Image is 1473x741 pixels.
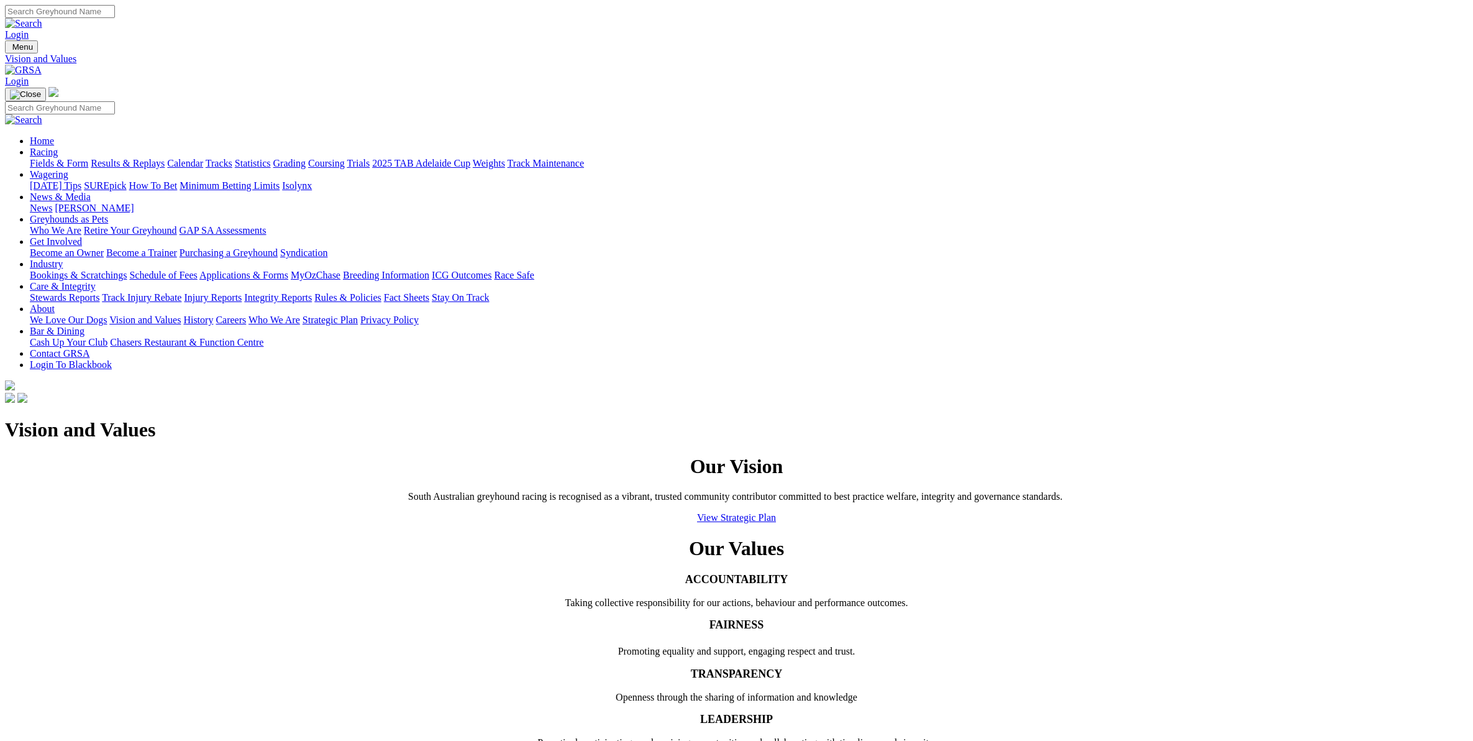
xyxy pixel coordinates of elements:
a: Greyhounds as Pets [30,214,108,224]
strong: FAIRNESS [709,619,764,631]
a: Retire Your Greyhound [84,225,177,236]
a: View Strategic Plan [697,512,776,523]
a: Vision and Values [5,53,1468,65]
img: Close [10,90,41,99]
a: Become an Owner [30,247,104,258]
a: Tracks [206,158,232,168]
div: Industry [30,270,1468,281]
strong: TRANSPARENCY [691,668,783,680]
div: Get Involved [30,247,1468,259]
strong: LEADERSHIP [700,713,773,725]
a: Care & Integrity [30,281,96,292]
a: About [30,303,55,314]
a: [PERSON_NAME] [55,203,134,213]
a: Vision and Values [109,315,181,325]
a: Stewards Reports [30,292,99,303]
input: Search [5,5,115,18]
a: Login [5,29,29,40]
img: twitter.svg [17,393,27,403]
a: ICG Outcomes [432,270,491,280]
button: Toggle navigation [5,88,46,101]
strong: ACCOUNTABILITY [685,573,788,586]
a: Strategic Plan [303,315,358,325]
a: Home [30,136,54,146]
a: Coursing [308,158,345,168]
a: Industry [30,259,63,269]
a: Who We Are [30,225,81,236]
span: Menu [12,42,33,52]
img: Search [5,114,42,126]
a: Track Injury Rebate [102,292,181,303]
a: Race Safe [494,270,534,280]
a: Applications & Forms [199,270,288,280]
a: How To Bet [129,180,178,191]
a: Careers [216,315,246,325]
a: Trials [347,158,370,168]
a: Fact Sheets [384,292,429,303]
div: About [30,315,1468,326]
a: Rules & Policies [314,292,381,303]
a: Racing [30,147,58,157]
span: South Australian greyhound racing is recognised as a vibrant, trusted community contributor commi... [408,491,1062,502]
a: Login To Blackbook [30,359,112,370]
a: Chasers Restaurant & Function Centre [110,337,263,347]
a: Login [5,76,29,86]
a: 2025 TAB Adelaide Cup [372,158,470,168]
a: Bar & Dining [30,326,84,336]
a: Calendar [167,158,203,168]
a: Get Involved [30,236,82,247]
a: MyOzChase [291,270,340,280]
a: Privacy Policy [360,315,419,325]
button: Toggle navigation [5,40,38,53]
h1: Our Vision [5,455,1468,478]
a: Weights [473,158,505,168]
a: News [30,203,52,213]
a: Stay On Track [432,292,489,303]
a: Statistics [235,158,271,168]
a: Isolynx [282,180,312,191]
a: Minimum Betting Limits [180,180,280,191]
span: Taking collective responsibility for our actions, behaviour and performance outcomes. [565,597,908,608]
img: facebook.svg [5,393,15,403]
a: News & Media [30,191,91,202]
div: Greyhounds as Pets [30,225,1468,236]
a: History [183,315,213,325]
div: Wagering [30,180,1468,191]
a: Integrity Reports [244,292,312,303]
img: logo-grsa-white.png [5,380,15,390]
a: Breeding Information [343,270,429,280]
a: Schedule of Fees [129,270,197,280]
a: Wagering [30,169,68,180]
a: [DATE] Tips [30,180,81,191]
a: Results & Replays [91,158,165,168]
div: Bar & Dining [30,337,1468,348]
img: logo-grsa-white.png [48,87,58,97]
a: Grading [273,158,306,168]
div: Racing [30,158,1468,169]
a: Who We Are [249,315,300,325]
a: Cash Up Your Club [30,337,107,347]
a: Injury Reports [184,292,242,303]
span: Promoting equality and support, engaging respect and trust. [618,646,855,656]
a: Syndication [280,247,327,258]
a: Bookings & Scratchings [30,270,127,280]
a: GAP SA Assessments [180,225,267,236]
a: Purchasing a Greyhound [180,247,278,258]
img: GRSA [5,65,42,76]
div: News & Media [30,203,1468,214]
h1: Vision and Values [5,418,1468,441]
a: We Love Our Dogs [30,315,107,325]
img: Search [5,18,42,29]
a: Fields & Form [30,158,88,168]
a: Become a Trainer [106,247,177,258]
div: Care & Integrity [30,292,1468,303]
input: Search [5,101,115,114]
h1: Our Values [5,537,1468,560]
a: SUREpick [84,180,126,191]
a: Contact GRSA [30,348,89,359]
span: Openness through the sharing of information and knowledge [616,692,857,702]
a: Track Maintenance [508,158,584,168]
